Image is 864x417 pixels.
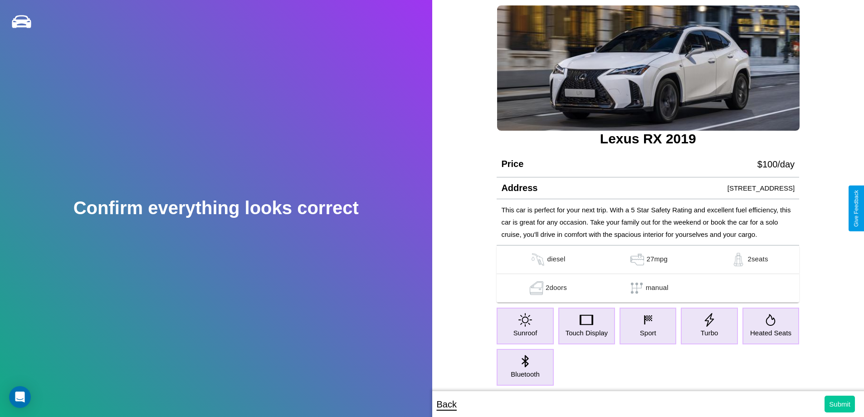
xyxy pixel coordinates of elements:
img: gas [628,253,646,266]
div: Open Intercom Messenger [9,386,31,408]
p: manual [646,281,669,295]
p: [STREET_ADDRESS] [727,182,795,194]
h4: Address [501,183,537,193]
p: diesel [547,253,565,266]
button: Submit [825,396,855,412]
p: Turbo [701,327,718,339]
h2: Confirm everything looks correct [73,198,359,218]
h3: Lexus RX 2019 [497,131,799,147]
p: Heated Seats [750,327,791,339]
img: gas [527,281,546,295]
h4: Price [501,159,523,169]
p: Touch Display [566,327,608,339]
p: 27 mpg [646,253,668,266]
div: Give Feedback [853,190,859,227]
p: Bluetooth [511,368,539,380]
p: Back [437,396,457,412]
p: Sunroof [513,327,537,339]
p: $ 100 /day [757,156,795,172]
img: gas [529,253,547,266]
p: 2 seats [747,253,768,266]
p: Sport [640,327,656,339]
table: simple table [497,245,799,303]
img: gas [729,253,747,266]
p: 2 doors [546,281,567,295]
p: This car is perfect for your next trip. With a 5 Star Safety Rating and excellent fuel efficiency... [501,204,795,240]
